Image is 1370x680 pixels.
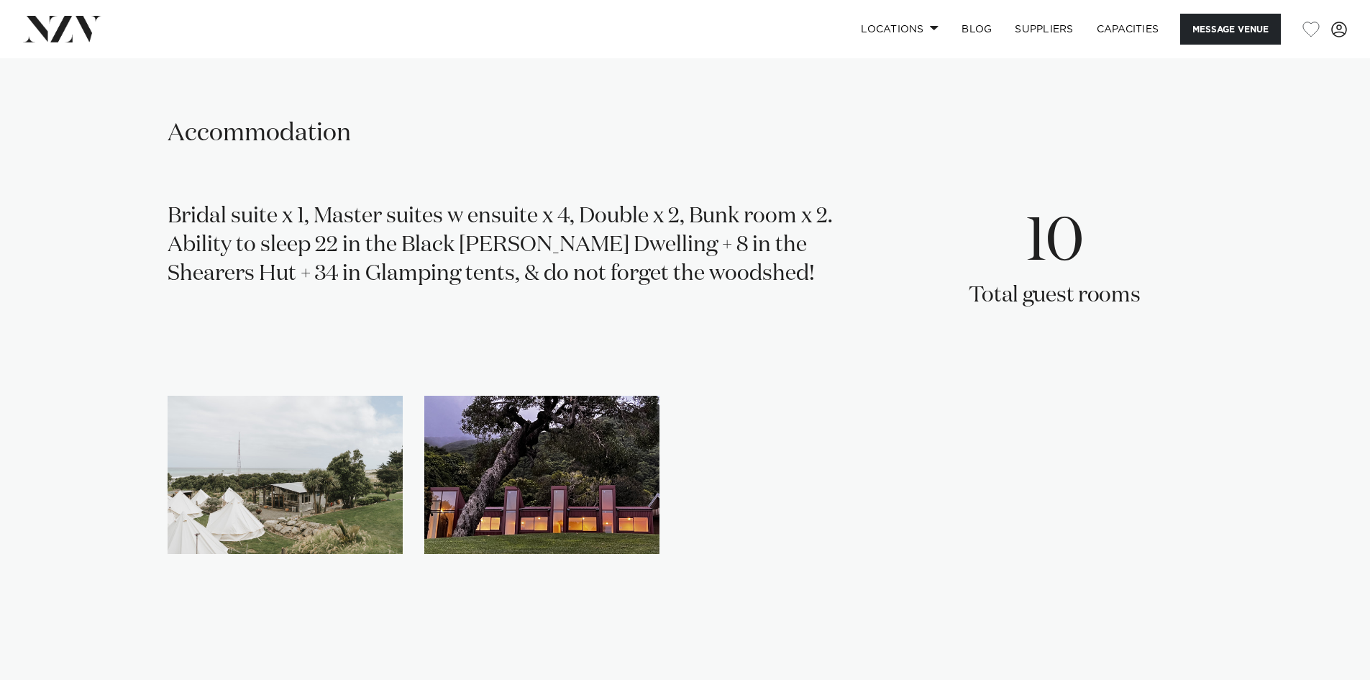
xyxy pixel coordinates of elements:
[1003,14,1084,45] a: SUPPLIERS
[23,16,101,42] img: nzv-logo.png
[1180,14,1281,45] button: Message Venue
[424,396,659,555] img: Room Name
[168,396,403,555] swiper-slide: 1 / 2
[950,14,1003,45] a: BLOG
[424,396,659,555] swiper-slide: 2 / 2
[849,14,950,45] a: Locations
[969,203,1141,282] p: 10
[168,117,351,150] h2: Accommodation
[168,396,403,555] img: Room Name
[168,203,867,328] div: Bridal suite x 1, Master suites w ensuite x 4, Double x 2, Bunk room x 2. Ability to sleep 22 in ...
[1085,14,1171,45] a: Capacities
[969,282,1141,311] p: Total guest rooms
